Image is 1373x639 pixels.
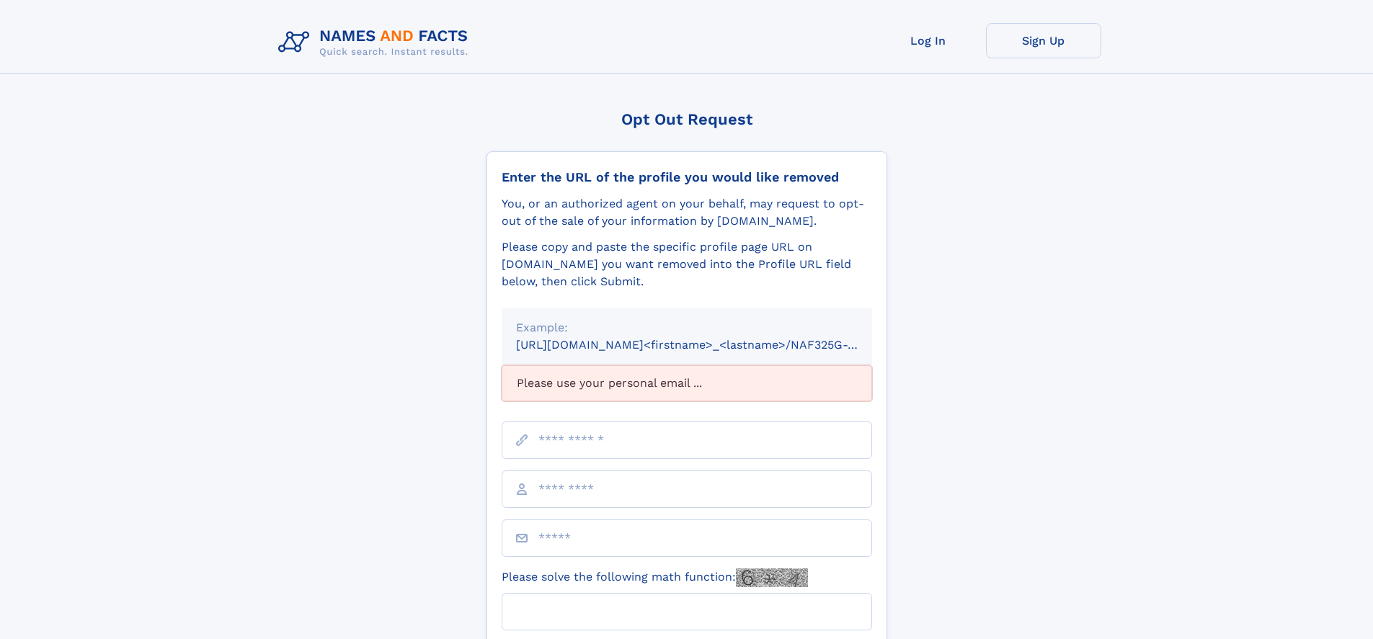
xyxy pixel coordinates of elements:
a: Log In [871,23,986,58]
div: Please copy and paste the specific profile page URL on [DOMAIN_NAME] you want removed into the Pr... [502,238,872,290]
div: Enter the URL of the profile you would like removed [502,169,872,185]
img: Logo Names and Facts [272,23,480,62]
div: Example: [516,319,858,336]
div: Opt Out Request [486,110,887,128]
a: Sign Up [986,23,1101,58]
label: Please solve the following math function: [502,568,808,587]
div: Please use your personal email ... [502,365,872,401]
small: [URL][DOMAIN_NAME]<firstname>_<lastname>/NAF325G-xxxxxxxx [516,338,899,352]
div: You, or an authorized agent on your behalf, may request to opt-out of the sale of your informatio... [502,195,872,230]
